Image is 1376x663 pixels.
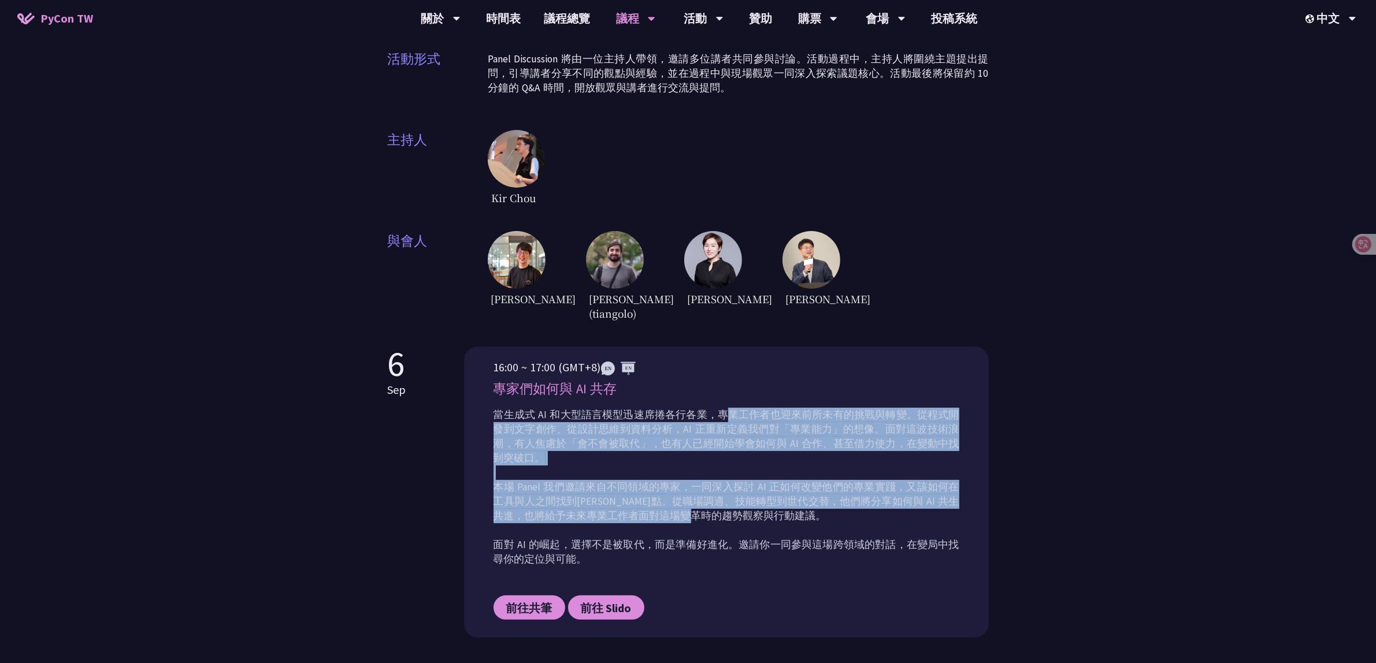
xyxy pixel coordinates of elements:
[494,595,565,620] a: 前往共筆
[494,379,959,399] p: 專家們如何與 AI 共存
[782,231,840,289] img: YCChen.e5e7a43.jpg
[782,289,834,309] span: [PERSON_NAME]
[388,381,406,398] p: Sep
[388,347,406,381] p: 6
[488,231,546,289] img: DongheeNa.093fe47.jpeg
[17,13,35,24] img: Home icon of PyCon TW 2025
[388,130,488,208] span: 主持人
[488,289,540,309] span: [PERSON_NAME]
[388,231,488,323] span: 與會人
[601,362,636,375] img: ENEN.5a408d1.svg
[40,10,93,27] span: PyCon TW
[684,289,736,309] span: [PERSON_NAME]
[684,231,742,289] img: TicaLin.61491bf.png
[488,52,989,95] p: Panel Discussion 將由一位主持人帶領，邀請多位講者共同參與討論。活動過程中，主持人將圍繞主題提出提問，引導講者分享不同的觀點與經驗，並在過程中與現場觀眾一同深入探索議題核心。活動...
[488,188,540,208] span: Kir Chou
[1305,14,1317,23] img: Locale Icon
[586,289,638,323] span: [PERSON_NAME] (tiangolo)
[388,49,488,107] span: 活動形式
[494,408,959,567] p: 當生成式 AI 和大型語言模型迅速席捲各行各業，專業工作者也迎來前所未有的挑戰與轉變。從程式開發到文字創作、從設計思維到資料分析，AI 正重新定義我們對「專業能力」的想像。面對這波技術浪潮，有人...
[494,359,959,376] p: 16:00 ~ 17:00 (GMT+8)
[586,231,644,289] img: Sebasti%C3%A1nRam%C3%ADrez.1365658.jpeg
[6,4,105,33] a: PyCon TW
[488,130,546,188] img: Kir Chou
[568,595,644,620] a: 前往 Slido
[581,601,632,615] span: 前往 Slido
[506,601,552,615] span: 前往共筆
